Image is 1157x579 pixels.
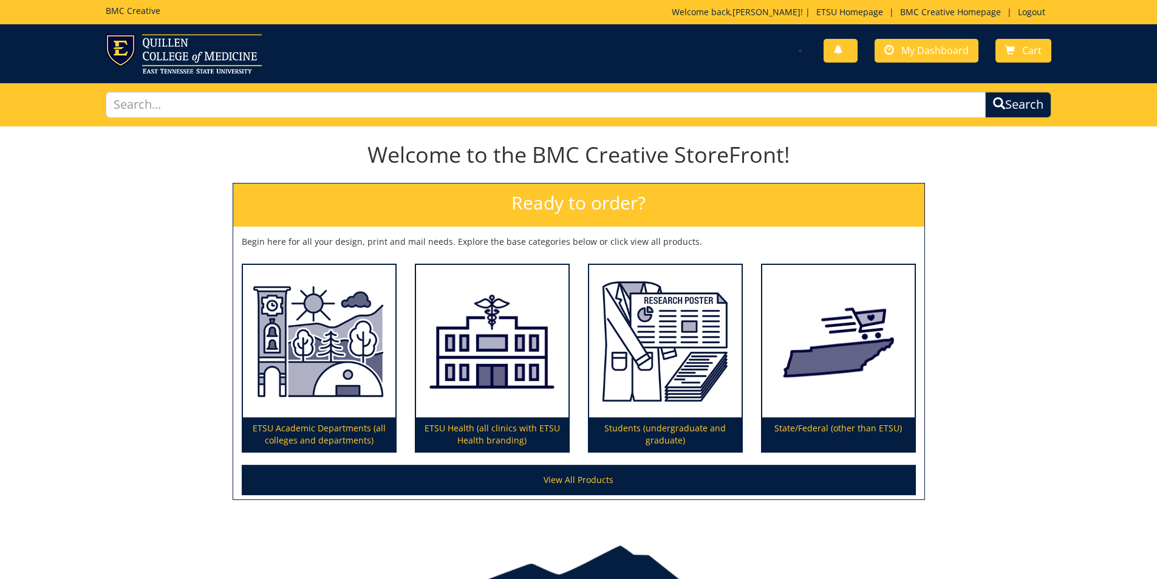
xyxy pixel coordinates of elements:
img: ETSU Health (all clinics with ETSU Health branding) [416,265,568,418]
h1: Welcome to the BMC Creative StoreFront! [233,143,925,167]
h5: BMC Creative [106,6,160,15]
a: Students (undergraduate and graduate) [589,265,742,452]
a: ETSU Homepage [810,6,889,18]
span: My Dashboard [901,44,969,57]
input: Search... [106,92,986,118]
a: [PERSON_NAME] [732,6,800,18]
img: ETSU logo [106,34,262,74]
a: Cart [995,39,1051,63]
img: ETSU Academic Departments (all colleges and departments) [243,265,395,418]
img: State/Federal (other than ETSU) [762,265,915,418]
button: Search [985,92,1051,118]
a: ETSU Academic Departments (all colleges and departments) [243,265,395,452]
a: My Dashboard [875,39,978,63]
h2: Ready to order? [233,183,924,227]
p: ETSU Health (all clinics with ETSU Health branding) [416,417,568,451]
a: ETSU Health (all clinics with ETSU Health branding) [416,265,568,452]
p: Welcome back, ! | | | [672,6,1051,18]
p: Begin here for all your design, print and mail needs. Explore the base categories below or click ... [242,236,916,248]
img: Students (undergraduate and graduate) [589,265,742,418]
span: Cart [1022,44,1042,57]
p: State/Federal (other than ETSU) [762,417,915,451]
a: View All Products [242,465,916,495]
a: BMC Creative Homepage [894,6,1007,18]
a: Logout [1012,6,1051,18]
p: ETSU Academic Departments (all colleges and departments) [243,417,395,451]
a: State/Federal (other than ETSU) [762,265,915,452]
p: Students (undergraduate and graduate) [589,417,742,451]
